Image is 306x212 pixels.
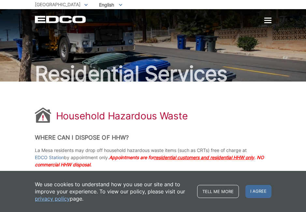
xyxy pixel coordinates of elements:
[35,195,70,202] a: privacy policy
[35,16,87,23] a: EDCD logo. Return to the homepage.
[35,181,191,202] p: We use cookies to understand how you use our site and to improve your experience. To view our pol...
[35,2,80,7] span: [GEOGRAPHIC_DATA]
[35,63,271,84] h2: Residential Services
[56,110,188,122] h1: Household Hazardous Waste
[35,155,264,167] span: Appointments are for . NO commercial HHW disposal.
[35,154,64,161] a: EDCO Station
[197,185,239,198] a: Tell me more
[245,185,271,198] span: I agree
[35,147,271,168] p: La Mesa residents may drop off household hazardous waste items (such as CRTs) free of charge at b...
[154,155,254,160] span: residential customers and residential HHW only
[35,134,271,141] h2: Where Can I Dispose of HHW?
